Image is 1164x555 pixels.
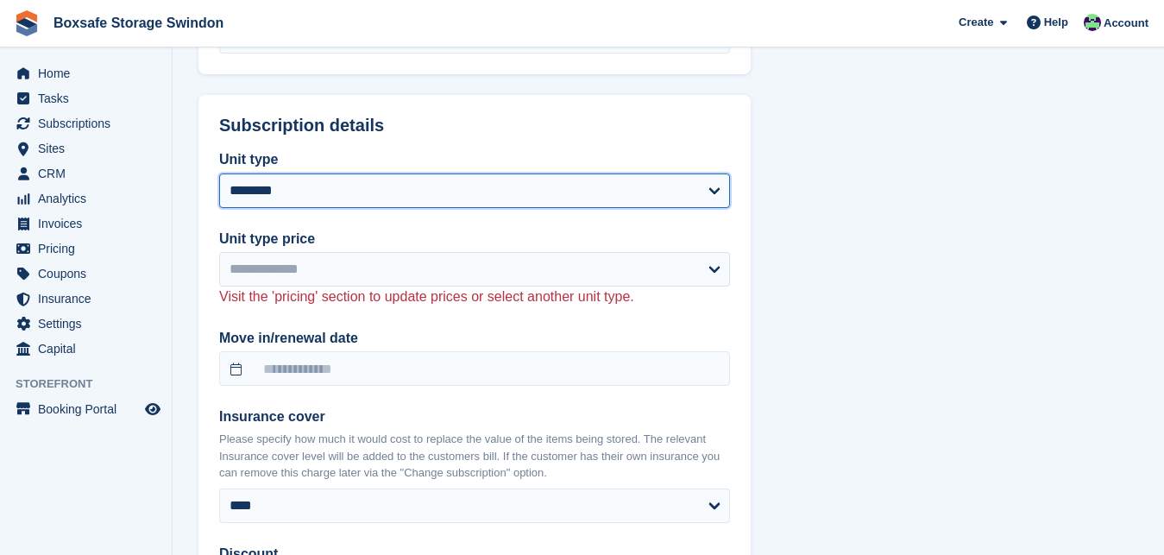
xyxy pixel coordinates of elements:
span: Analytics [38,186,142,211]
a: menu [9,161,163,186]
span: Pricing [38,237,142,261]
h2: Subscription details [219,116,730,136]
span: Invoices [38,211,142,236]
a: menu [9,397,163,421]
span: Booking Portal [38,397,142,421]
span: Insurance [38,287,142,311]
a: menu [9,136,163,161]
p: Please specify how much it would cost to replace the value of the items being stored. The relevan... [219,431,730,482]
a: menu [9,61,163,85]
span: Home [38,61,142,85]
img: Kim Virabi [1084,14,1101,31]
label: Insurance cover [219,407,730,427]
span: Create [959,14,993,31]
a: menu [9,287,163,311]
span: Sites [38,136,142,161]
span: Coupons [38,262,142,286]
a: Preview store [142,399,163,419]
a: menu [9,312,163,336]
a: menu [9,337,163,361]
label: Unit type [219,149,730,170]
span: Account [1104,15,1148,32]
a: menu [9,262,163,286]
span: CRM [38,161,142,186]
label: Move in/renewal date [219,328,730,349]
span: Storefront [16,375,172,393]
span: Tasks [38,86,142,110]
span: Help [1044,14,1068,31]
span: Capital [38,337,142,361]
a: menu [9,86,163,110]
p: Visit the 'pricing' section to update prices or select another unit type. [219,287,730,307]
img: stora-icon-8386f47178a22dfd0bd8f6a31ec36ba5ce8667c1dd55bd0f319d3a0aa187defe.svg [14,10,40,36]
span: Subscriptions [38,111,142,136]
a: menu [9,237,163,261]
a: menu [9,111,163,136]
label: Unit type price [219,229,730,249]
a: Boxsafe Storage Swindon [47,9,230,37]
span: Settings [38,312,142,336]
a: menu [9,211,163,236]
a: menu [9,186,163,211]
